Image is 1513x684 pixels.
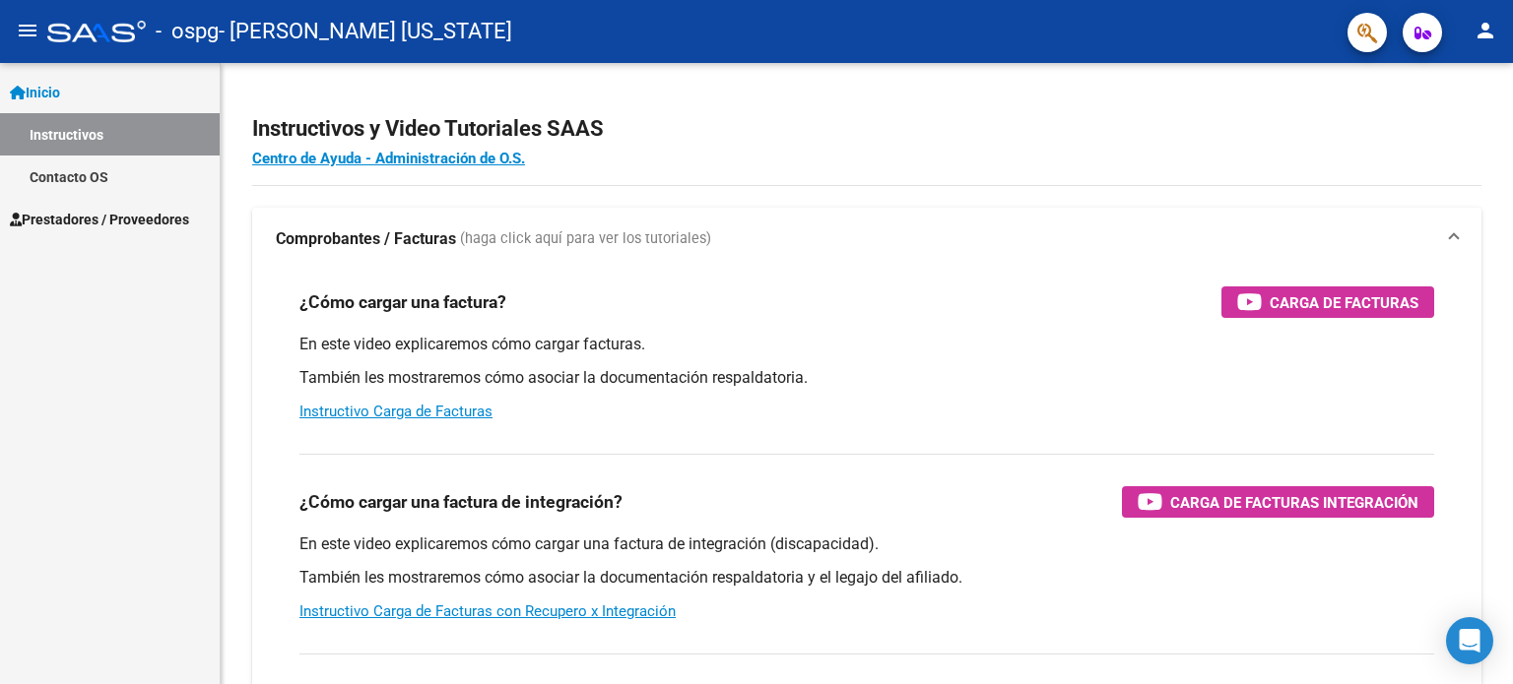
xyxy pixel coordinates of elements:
span: - ospg [156,10,219,53]
span: Inicio [10,82,60,103]
mat-icon: person [1474,19,1497,42]
a: Instructivo Carga de Facturas con Recupero x Integración [299,602,676,620]
mat-icon: menu [16,19,39,42]
p: También les mostraremos cómo asociar la documentación respaldatoria. [299,367,1434,389]
span: (haga click aquí para ver los tutoriales) [460,228,711,250]
h2: Instructivos y Video Tutoriales SAAS [252,110,1481,148]
a: Instructivo Carga de Facturas [299,403,493,420]
button: Carga de Facturas Integración [1122,486,1434,518]
span: Carga de Facturas Integración [1170,490,1418,515]
a: Centro de Ayuda - Administración de O.S. [252,150,525,167]
strong: Comprobantes / Facturas [276,228,456,250]
span: Prestadores / Proveedores [10,209,189,230]
button: Carga de Facturas [1221,286,1434,318]
p: En este video explicaremos cómo cargar una factura de integración (discapacidad). [299,533,1434,555]
mat-expansion-panel-header: Comprobantes / Facturas (haga click aquí para ver los tutoriales) [252,208,1481,271]
h3: ¿Cómo cargar una factura? [299,288,506,316]
span: Carga de Facturas [1270,290,1418,315]
p: En este video explicaremos cómo cargar facturas. [299,334,1434,355]
span: - [PERSON_NAME] [US_STATE] [219,10,512,53]
div: Open Intercom Messenger [1446,617,1493,664]
p: También les mostraremos cómo asociar la documentación respaldatoria y el legajo del afiliado. [299,567,1434,589]
h3: ¿Cómo cargar una factura de integración? [299,488,623,516]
